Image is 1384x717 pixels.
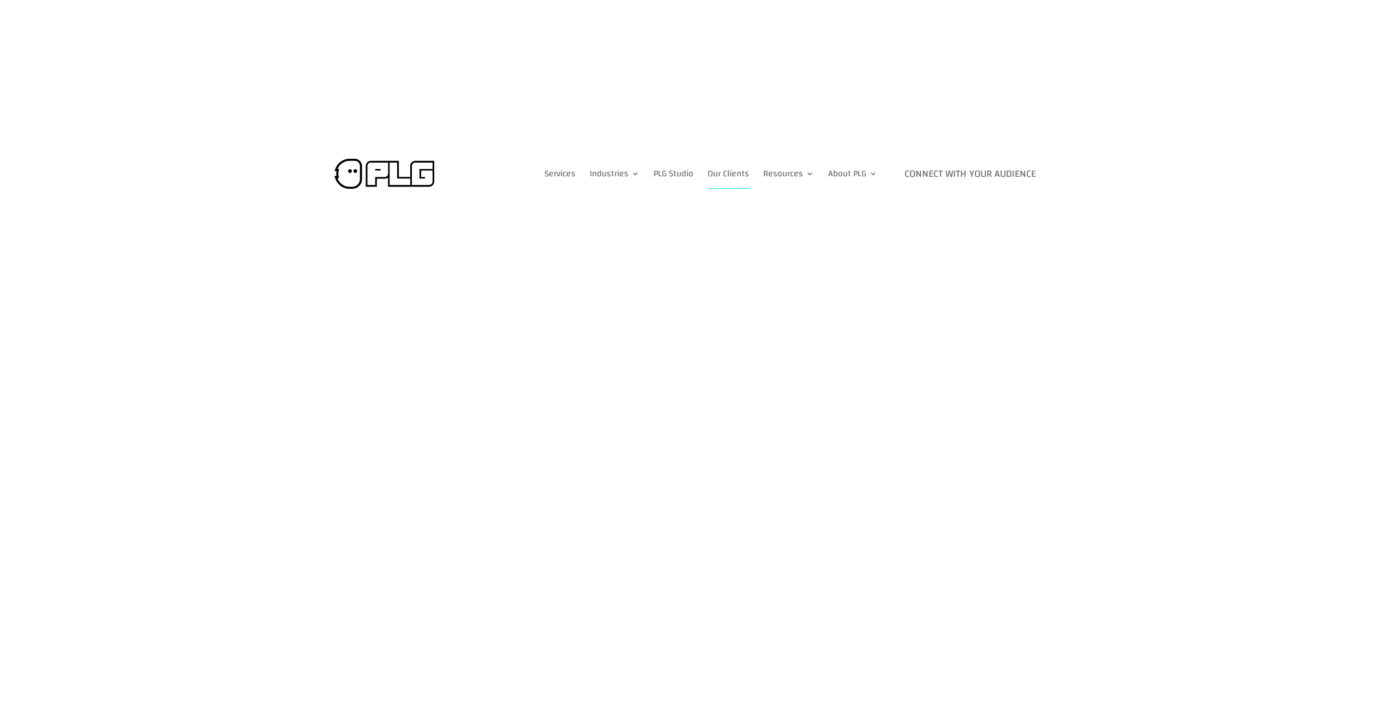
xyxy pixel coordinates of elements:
[708,159,749,189] a: Our Clients
[544,159,576,189] a: Services
[891,159,1049,189] a: Connect with Your Audience
[763,159,814,189] a: Resources
[590,159,639,189] a: Industries
[654,159,693,189] a: PLG Studio
[828,159,877,189] a: About PLG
